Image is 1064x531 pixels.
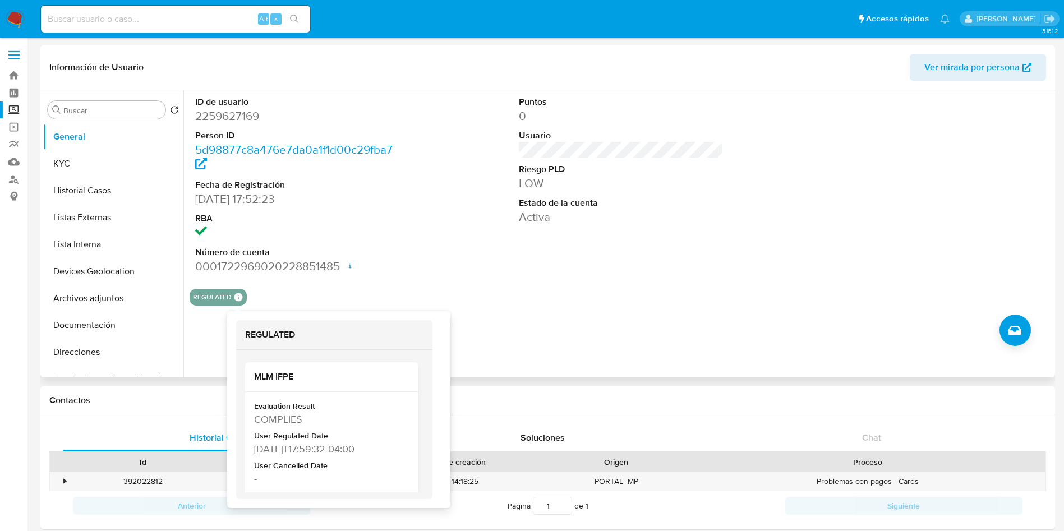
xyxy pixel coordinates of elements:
dt: Person ID [195,130,400,142]
dd: LOW [519,176,724,191]
dd: 0001722969020228851485 [195,258,400,274]
div: PORTAL_MP [543,472,690,491]
div: Fecha de creación [371,456,535,468]
div: • [63,476,66,487]
button: Restricciones Nuevo Mundo [43,366,183,393]
span: s [274,13,278,24]
dt: Riesgo PLD [519,163,724,176]
h2: REGULATED [245,329,423,340]
button: Siguiente [785,497,1022,515]
button: Devices Geolocation [43,258,183,285]
button: Documentación [43,312,183,339]
div: 2025-02-10T17:59:32-04:00 [254,442,407,456]
div: User Cancelled Date [254,460,407,472]
span: Accesos rápidos [866,13,929,25]
button: Direcciones [43,339,183,366]
dd: 0 [519,108,724,124]
h1: Contactos [49,395,1046,406]
dt: Número de cuenta [195,246,400,258]
button: Historial Casos [43,177,183,204]
a: 5d98877c8a476e7da0a1f1d00c29fba7 [195,141,393,173]
input: Buscar usuario o caso... [41,12,310,26]
button: Lista Interna [43,231,183,258]
h1: Información de Usuario [49,62,144,73]
div: Id [77,456,209,468]
div: finished [217,472,363,491]
dt: ID de usuario [195,96,400,108]
div: Problemas con pagos - Cards [690,472,1045,491]
button: Archivos adjuntos [43,285,183,312]
input: Buscar [63,105,161,116]
div: 392022812 [70,472,217,491]
div: Cancelled Regulation [254,490,407,501]
dt: Estado de la cuenta [519,197,724,209]
dt: RBA [195,213,400,225]
a: Salir [1044,13,1056,25]
button: Anterior [73,497,310,515]
div: COMPLIES [254,412,407,426]
button: KYC [43,150,183,177]
button: General [43,123,183,150]
button: Volver al orden por defecto [170,105,179,118]
div: - [254,472,407,486]
button: Listas Externas [43,204,183,231]
div: Proceso [698,456,1038,468]
span: Soluciones [521,431,565,444]
span: Historial CX [190,431,238,444]
span: Ver mirada por persona [924,54,1020,81]
div: User Regulated Date [254,431,407,442]
div: Origen [551,456,682,468]
span: Página de [508,497,588,515]
dd: Activa [519,209,724,225]
button: Buscar [52,105,61,114]
dt: Fecha de Registración [195,179,400,191]
h2: MLM IFPE [254,371,409,382]
dd: [DATE] 17:52:23 [195,191,400,207]
dt: Puntos [519,96,724,108]
button: search-icon [283,11,306,27]
span: 1 [586,500,588,511]
dd: 2259627169 [195,108,400,124]
span: Chat [862,431,881,444]
div: Evaluation Result [254,401,407,412]
button: Ver mirada por persona [910,54,1046,81]
div: [DATE] 14:18:25 [363,472,543,491]
p: alan.cervantesmartinez@mercadolibre.com.mx [977,13,1040,24]
dt: Usuario [519,130,724,142]
span: Alt [259,13,268,24]
a: Notificaciones [940,14,950,24]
